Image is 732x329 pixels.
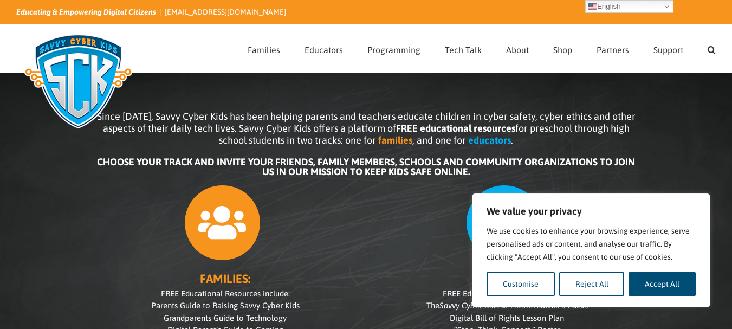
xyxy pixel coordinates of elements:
[553,46,572,54] span: Shop
[16,27,140,136] img: Savvy Cyber Kids Logo
[439,301,533,310] i: Savvy Cyber Kids at Home
[248,24,280,72] a: Families
[367,24,420,72] a: Programming
[97,111,636,146] span: Since [DATE], Savvy Cyber Kids has been helping parents and teachers educate children in cyber sa...
[629,272,696,296] button: Accept All
[653,46,683,54] span: Support
[443,289,572,298] span: FREE Educational Resources include:
[164,313,287,322] span: Grandparents Guide to Technology
[487,205,696,218] p: We value your privacy
[305,46,343,54] span: Educators
[597,24,629,72] a: Partners
[511,134,513,146] span: .
[248,24,716,72] nav: Main Menu
[396,122,515,134] b: FREE educational resources
[378,134,412,146] b: families
[487,224,696,263] p: We use cookies to enhance your browsing experience, serve personalised ads or content, and analys...
[559,272,625,296] button: Reject All
[468,134,511,146] b: educators
[367,46,420,54] span: Programming
[653,24,683,72] a: Support
[161,289,290,298] span: FREE Educational Resources include:
[450,313,564,322] span: Digital Bill of Rights Lesson Plan
[165,8,286,16] a: [EMAIL_ADDRESS][DOMAIN_NAME]
[597,46,629,54] span: Partners
[445,24,482,72] a: Tech Talk
[553,24,572,72] a: Shop
[248,46,280,54] span: Families
[708,24,716,72] a: Search
[97,156,635,177] b: CHOOSE YOUR TRACK AND INVITE YOUR FRIENDS, FAMILY MEMBERS, SCHOOLS AND COMMUNITY ORGANIZATIONS TO...
[506,24,529,72] a: About
[487,272,555,296] button: Customise
[151,301,300,310] span: Parents Guide to Raising Savvy Cyber Kids
[445,46,482,54] span: Tech Talk
[16,8,156,16] i: Educating & Empowering Digital Citizens
[588,2,597,11] img: en
[426,301,588,310] span: The Teacher’s Packs
[506,46,529,54] span: About
[412,134,466,146] span: , and one for
[305,24,343,72] a: Educators
[200,272,250,286] b: FAMILIES:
